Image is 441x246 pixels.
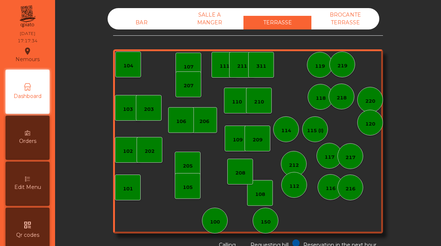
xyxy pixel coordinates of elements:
div: 103 [123,106,133,113]
div: 120 [365,120,375,128]
div: 218 [337,94,347,102]
div: 106 [176,118,186,125]
div: 117 [325,154,335,161]
img: qpiato [18,4,36,29]
div: Nemours [15,46,40,64]
div: BROCANTE TERRASSE [311,8,379,29]
div: 109 [233,136,243,144]
div: 311 [256,63,266,70]
div: 105 [183,184,193,191]
div: 110 [232,98,242,106]
div: 208 [235,169,245,177]
div: 17:17:34 [18,38,37,44]
i: qr_code [23,221,32,229]
div: 219 [337,62,347,70]
div: 217 [346,154,355,161]
div: 118 [316,95,326,102]
div: 150 [261,218,271,226]
div: SALLE A MANGER [176,8,243,29]
div: 111 [220,63,229,70]
div: 202 [145,148,155,155]
span: Orders [19,137,36,145]
div: 220 [365,98,375,105]
div: 102 [123,148,133,155]
div: 114 [281,127,291,134]
span: Dashboard [14,92,41,100]
div: 212 [289,162,299,169]
div: 112 [289,183,299,190]
div: 107 [184,63,194,71]
div: 101 [123,185,133,193]
div: 119 [315,63,325,70]
div: TERRASSE [243,16,311,29]
div: 211 [237,63,247,70]
div: 116 [326,185,336,192]
i: location_on [23,47,32,56]
span: Edit Menu [14,183,41,191]
div: [DATE] [20,30,35,37]
div: 209 [253,136,263,144]
div: 100 [210,218,220,226]
div: 206 [199,118,209,125]
div: 205 [183,162,193,170]
div: 108 [255,191,265,198]
span: Qr codes [16,231,39,239]
div: 203 [144,106,154,113]
div: 104 [123,62,133,70]
div: BAR [108,16,176,29]
div: 210 [254,98,264,106]
div: 115 (I) [307,127,323,134]
div: 216 [346,185,355,193]
div: 207 [184,82,194,89]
